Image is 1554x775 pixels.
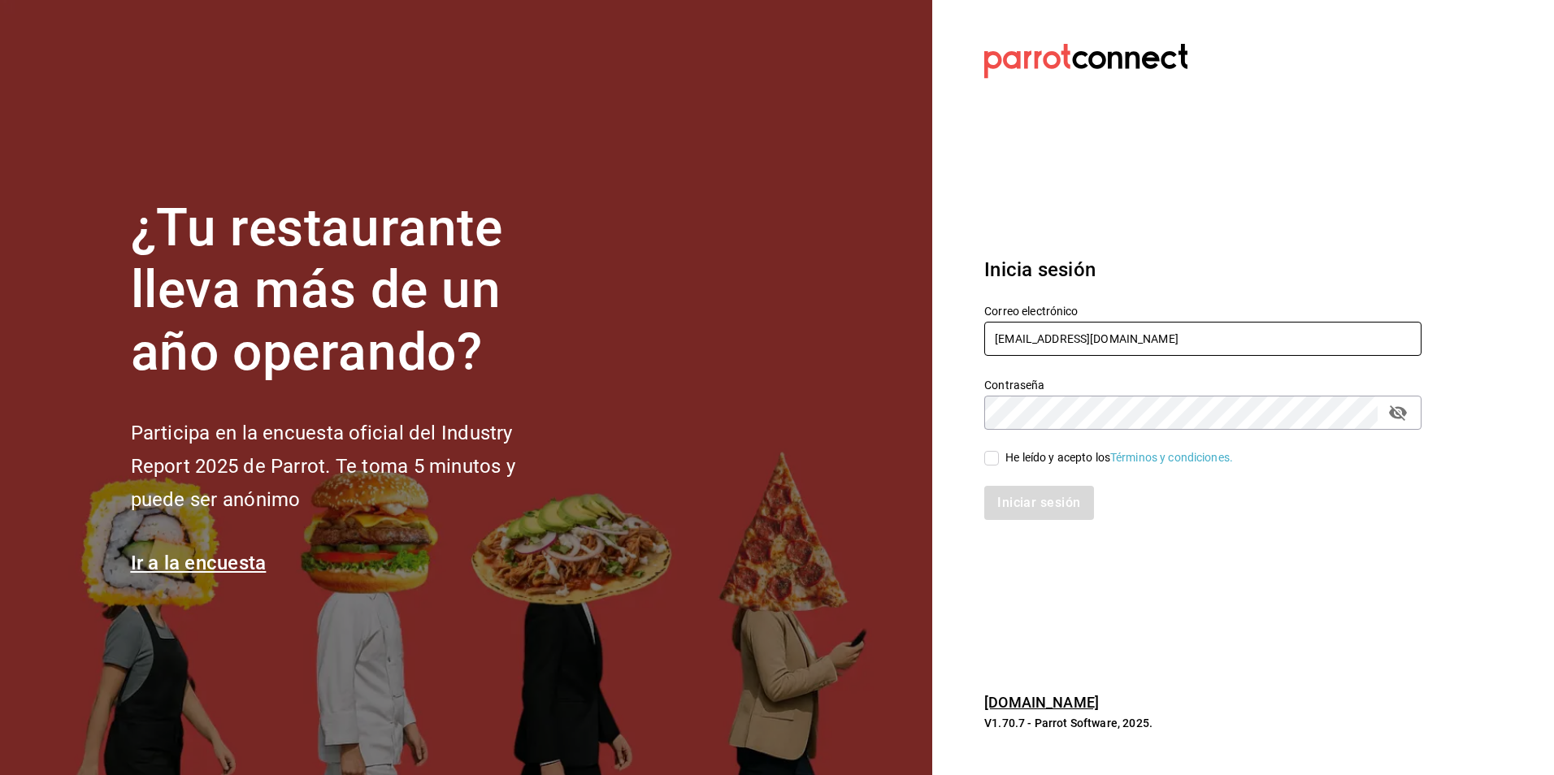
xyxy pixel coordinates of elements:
a: Ir a la encuesta [131,552,267,574]
label: Contraseña [984,379,1422,390]
h2: Participa en la encuesta oficial del Industry Report 2025 de Parrot. Te toma 5 minutos y puede se... [131,417,570,516]
h1: ¿Tu restaurante lleva más de un año operando? [131,197,570,384]
label: Correo electrónico [984,305,1422,316]
input: Ingresa tu correo electrónico [984,322,1422,356]
a: [DOMAIN_NAME] [984,694,1099,711]
h3: Inicia sesión [984,255,1422,284]
div: He leído y acepto los [1005,449,1233,466]
p: V1.70.7 - Parrot Software, 2025. [984,715,1422,731]
button: passwordField [1384,399,1412,426]
a: Términos y condiciones. [1110,451,1233,464]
